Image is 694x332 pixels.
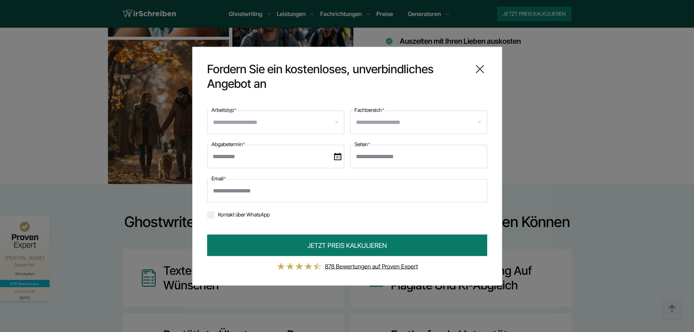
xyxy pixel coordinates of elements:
button: JETZT PREIS KALKULIEREN [207,234,487,256]
input: date [207,145,344,168]
img: date [334,153,341,160]
label: Kontakt über WhatsApp [207,211,270,217]
label: Arbeitstyp [212,105,236,114]
a: 878 Bewertungen auf Proven Expert [325,262,418,270]
label: Fachbereich [354,105,384,114]
span: Fordern Sie ein kostenloses, unverbindliches Angebot an [207,62,467,91]
label: Email [212,174,226,183]
label: Seiten [354,140,370,148]
label: Abgabetermin [212,140,245,148]
span: JETZT PREIS KALKULIEREN [307,240,387,250]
